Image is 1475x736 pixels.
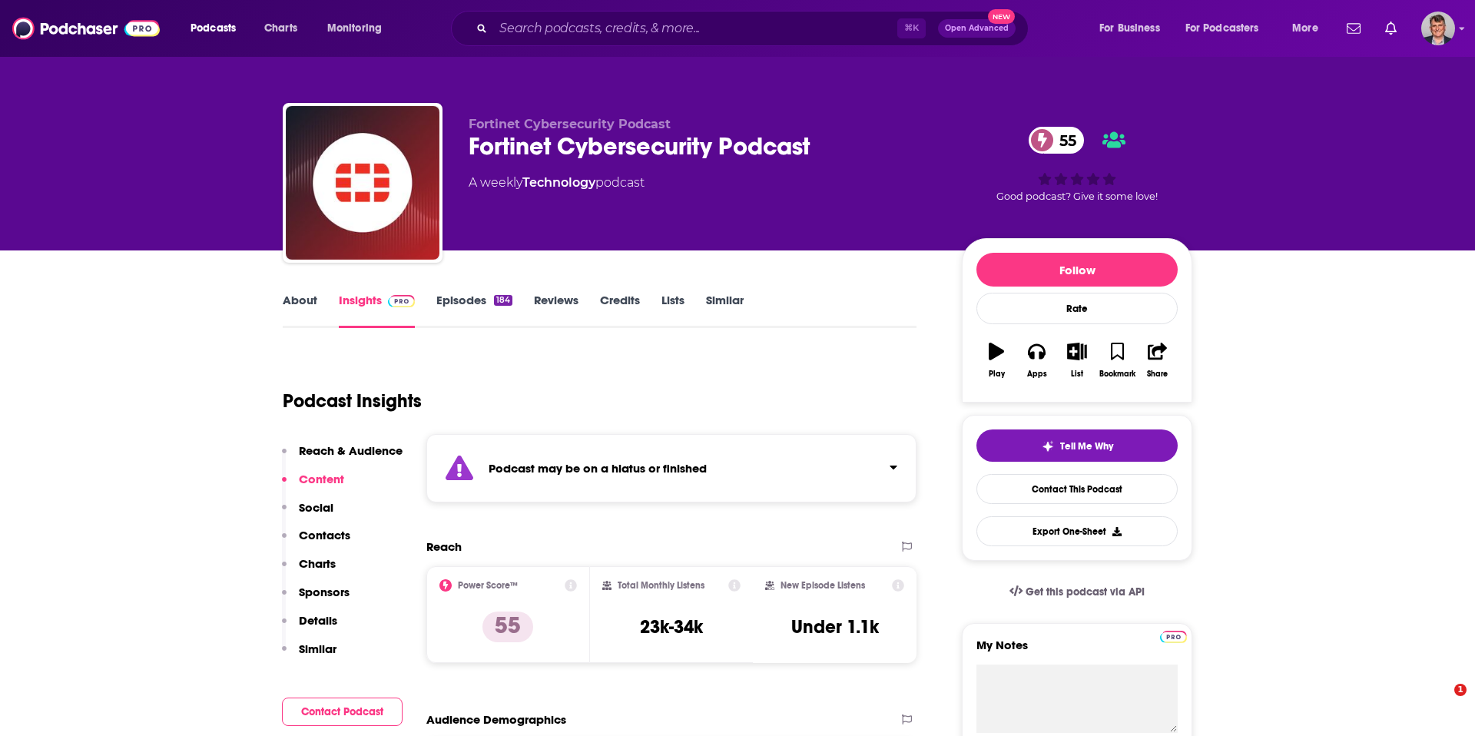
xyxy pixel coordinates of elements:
[600,293,640,328] a: Credits
[282,642,336,670] button: Similar
[299,556,336,571] p: Charts
[494,295,512,306] div: 184
[191,18,236,39] span: Podcasts
[534,293,578,328] a: Reviews
[1379,15,1403,41] a: Show notifications dropdown
[317,16,402,41] button: open menu
[1185,18,1259,39] span: For Podcasters
[1281,16,1337,41] button: open menu
[282,556,336,585] button: Charts
[781,580,865,591] h2: New Episode Listens
[299,585,350,599] p: Sponsors
[989,370,1005,379] div: Play
[466,11,1043,46] div: Search podcasts, credits, & more...
[976,429,1178,462] button: tell me why sparkleTell Me Why
[282,472,344,500] button: Content
[254,16,307,41] a: Charts
[286,106,439,260] img: Fortinet Cybersecurity Podcast
[897,18,926,38] span: ⌘ K
[264,18,297,39] span: Charts
[458,580,518,591] h2: Power Score™
[282,698,403,726] button: Contact Podcast
[283,293,317,328] a: About
[388,295,415,307] img: Podchaser Pro
[1029,127,1084,154] a: 55
[945,25,1009,32] span: Open Advanced
[426,434,916,502] section: Click to expand status details
[1060,440,1113,453] span: Tell Me Why
[640,615,703,638] h3: 23k-34k
[976,293,1178,324] div: Rate
[1423,684,1460,721] iframe: Intercom live chat
[1071,370,1083,379] div: List
[1421,12,1455,45] button: Show profile menu
[489,461,707,476] strong: Podcast may be on a hiatus or finished
[493,16,897,41] input: Search podcasts, credits, & more...
[299,500,333,515] p: Social
[1292,18,1318,39] span: More
[1160,631,1187,643] img: Podchaser Pro
[976,333,1016,388] button: Play
[1042,440,1054,453] img: tell me why sparkle
[1044,127,1084,154] span: 55
[1421,12,1455,45] span: Logged in as AndyShane
[976,638,1178,665] label: My Notes
[661,293,684,328] a: Lists
[1057,333,1097,388] button: List
[469,174,645,192] div: A weekly podcast
[436,293,512,328] a: Episodes184
[618,580,704,591] h2: Total Monthly Listens
[282,613,337,642] button: Details
[282,585,350,613] button: Sponsors
[339,293,415,328] a: InsightsPodchaser Pro
[1097,333,1137,388] button: Bookmark
[1454,684,1467,696] span: 1
[996,191,1158,202] span: Good podcast? Give it some love!
[976,474,1178,504] a: Contact This Podcast
[1138,333,1178,388] button: Share
[299,613,337,628] p: Details
[299,443,403,458] p: Reach & Audience
[426,712,566,727] h2: Audience Demographics
[282,528,350,556] button: Contacts
[469,117,671,131] span: Fortinet Cybersecurity Podcast
[997,573,1157,611] a: Get this podcast via API
[299,472,344,486] p: Content
[791,615,879,638] h3: Under 1.1k
[522,175,595,190] a: Technology
[282,443,403,472] button: Reach & Audience
[12,14,160,43] img: Podchaser - Follow, Share and Rate Podcasts
[299,642,336,656] p: Similar
[1089,16,1179,41] button: open menu
[976,516,1178,546] button: Export One-Sheet
[976,253,1178,287] button: Follow
[282,500,333,529] button: Social
[1016,333,1056,388] button: Apps
[327,18,382,39] span: Monitoring
[1341,15,1367,41] a: Show notifications dropdown
[1099,18,1160,39] span: For Business
[1147,370,1168,379] div: Share
[1026,585,1145,598] span: Get this podcast via API
[1421,12,1455,45] img: User Profile
[299,528,350,542] p: Contacts
[1160,628,1187,643] a: Pro website
[426,539,462,554] h2: Reach
[482,612,533,642] p: 55
[988,9,1016,24] span: New
[1099,370,1135,379] div: Bookmark
[962,117,1192,212] div: 55Good podcast? Give it some love!
[1027,370,1047,379] div: Apps
[938,19,1016,38] button: Open AdvancedNew
[1175,16,1281,41] button: open menu
[283,390,422,413] h1: Podcast Insights
[706,293,744,328] a: Similar
[180,16,256,41] button: open menu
